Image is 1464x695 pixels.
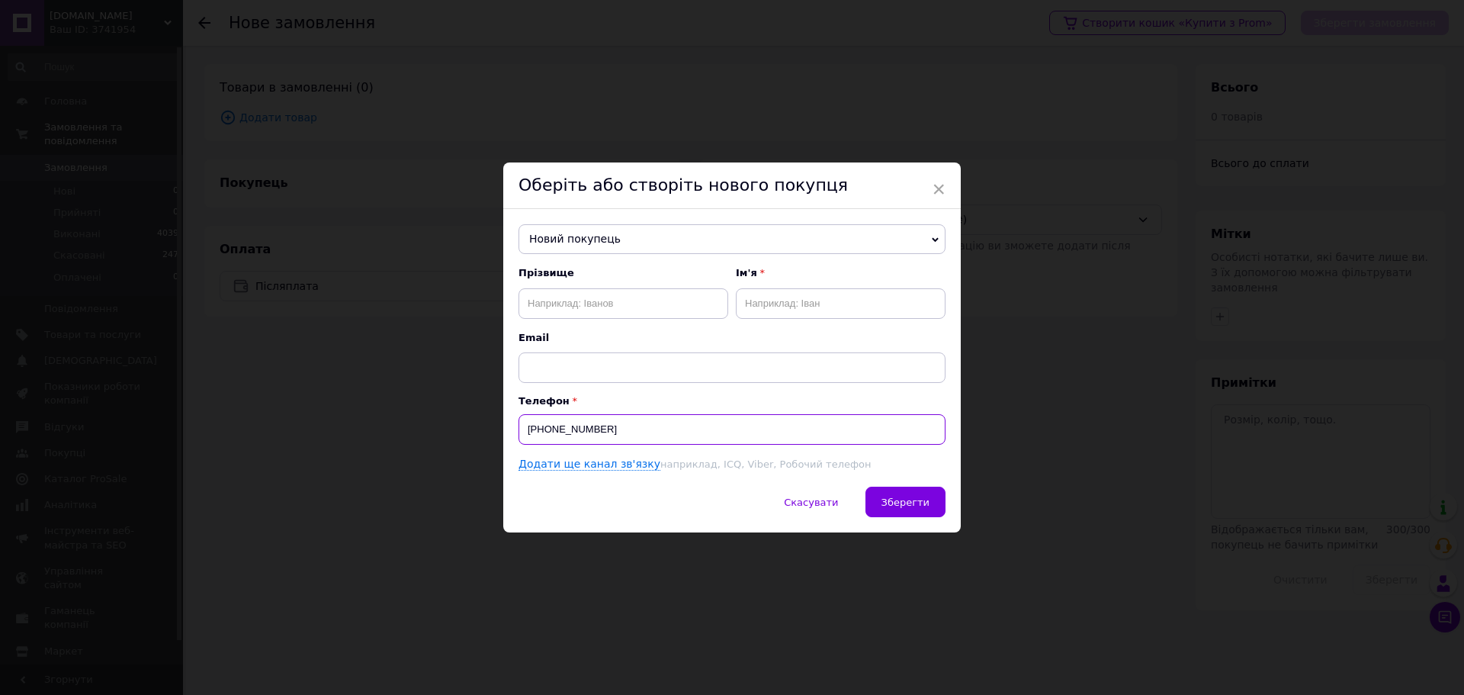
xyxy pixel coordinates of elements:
span: Email [518,331,945,345]
input: Наприклад: Іванов [518,288,728,319]
span: Зберегти [881,497,929,508]
input: Наприклад: Іван [736,288,945,319]
button: Скасувати [768,487,854,517]
span: наприклад, ICQ, Viber, Робочий телефон [660,459,871,470]
button: Зберегти [865,487,945,517]
span: × [932,176,945,202]
span: Новий покупець [518,224,945,255]
p: Телефон [518,395,945,407]
span: Скасувати [784,497,838,508]
input: +38 096 0000000 [518,414,945,445]
span: Прізвище [518,266,728,280]
span: Ім'я [736,266,945,280]
a: Додати ще канал зв'язку [518,458,660,471]
div: Оберіть або створіть нового покупця [503,162,961,209]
